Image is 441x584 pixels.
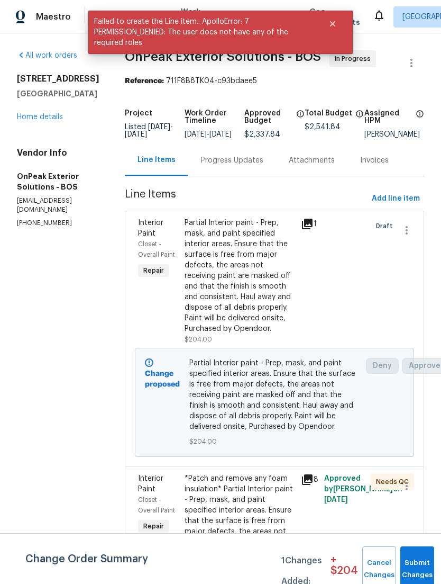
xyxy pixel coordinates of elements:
div: [PERSON_NAME] [364,131,424,138]
span: Line Items [125,189,368,209]
span: Submit Changes [406,557,429,581]
div: 1 [301,218,318,230]
button: Add line item [368,189,424,209]
span: Failed to create the Line item.: ApolloError: 7 PERMISSION_DENIED: The user does not have any of ... [88,11,315,54]
span: $2,541.84 [305,123,341,131]
span: [DATE] [185,131,207,138]
span: Repair [139,265,168,276]
span: Cancel Changes [368,557,391,581]
span: Closet - Overall Paint [138,241,175,258]
p: [PHONE_NUMBER] [17,219,99,228]
b: Reference: [125,77,164,85]
span: In Progress [335,53,375,64]
h5: Total Budget [305,110,352,117]
div: Attachments [289,155,335,166]
h5: Assigned HPM [364,110,412,124]
span: [DATE] [209,131,232,138]
span: Work Orders [181,6,208,28]
a: All work orders [17,52,77,59]
p: [EMAIL_ADDRESS][DOMAIN_NAME] [17,196,99,214]
h5: Work Order Timeline [185,110,244,124]
div: Invoices [360,155,389,166]
div: Progress Updates [201,155,263,166]
button: Deny [366,358,399,374]
div: Partial Interior paint - Prep, mask, and paint specified interior areas. Ensure that the surface ... [185,218,295,334]
h5: Approved Budget [244,110,292,124]
span: Repair [139,521,168,532]
h5: Project [125,110,152,117]
span: $2,337.84 [244,131,280,138]
span: Maestro [36,12,71,22]
span: Partial Interior paint - Prep, mask, and paint specified interior areas. Ensure that the surface ... [189,358,360,432]
span: OnPeak Exterior Solutions - BOS [125,50,321,63]
span: The total cost of line items that have been approved by both Opendoor and the Trade Partner. This... [296,110,305,131]
button: Close [315,13,350,34]
span: [DATE] [324,496,348,504]
span: Draft [376,221,397,231]
span: Needs QC [376,477,413,487]
b: Change proposed [145,370,180,388]
h5: [GEOGRAPHIC_DATA] [17,88,99,99]
span: Interior Paint [138,219,163,237]
span: [DATE] [148,123,170,131]
span: Listed [125,123,173,138]
span: The total cost of line items that have been proposed by Opendoor. This sum includes line items th... [355,110,364,123]
h5: OnPeak Exterior Solutions - BOS [17,171,99,192]
span: Geo Assignments [309,6,360,28]
h4: Vendor Info [17,148,99,158]
a: Home details [17,113,63,121]
span: $204.00 [189,436,360,447]
span: $204.00 [185,336,212,343]
span: Closet - Overall Paint [138,497,175,514]
span: Approved by [PERSON_NAME] on [324,475,402,504]
div: Line Items [137,155,176,165]
span: [DATE] [125,131,147,138]
span: Interior Paint [138,475,163,493]
div: 711F8B8TK04-c93bdaee5 [125,76,424,86]
span: - [125,123,173,138]
span: The hpm assigned to this work order. [416,110,424,131]
span: - [185,131,232,138]
h2: [STREET_ADDRESS] [17,74,99,84]
div: 8 [301,473,318,486]
span: Add line item [372,192,420,205]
